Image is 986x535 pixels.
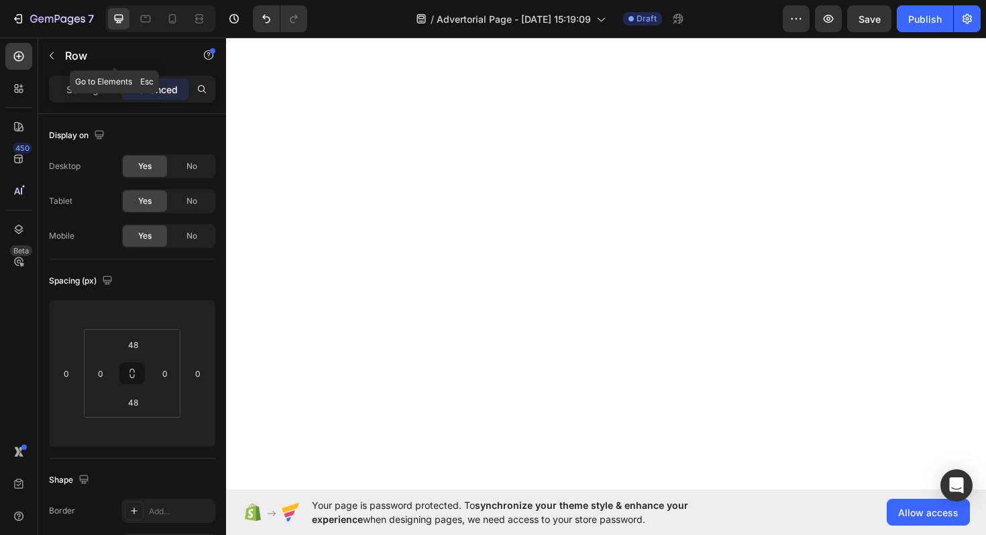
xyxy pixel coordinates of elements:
[119,335,146,355] input: 3xl
[49,230,74,242] div: Mobile
[186,230,197,242] span: No
[908,12,942,26] div: Publish
[186,160,197,172] span: No
[65,48,179,64] p: Row
[138,230,152,242] span: Yes
[188,363,208,383] input: 0
[253,5,307,32] div: Undo/Redo
[887,499,970,526] button: Allow access
[119,422,146,442] input: auto
[10,245,32,256] div: Beta
[49,471,92,489] div: Shape
[13,143,32,154] div: 450
[49,505,75,517] div: Border
[437,12,591,26] span: Advertorial Page - [DATE] 15:19:09
[49,272,115,290] div: Spacing (px)
[91,363,111,383] input: 0px
[859,13,881,25] span: Save
[132,82,178,97] p: Advanced
[119,304,146,324] input: auto
[312,498,741,526] span: Your page is password protected. To when designing pages, we need access to your store password.
[226,36,986,491] iframe: Design area
[897,5,953,32] button: Publish
[940,469,973,501] div: Open Intercom Messenger
[898,506,958,520] span: Allow access
[186,195,197,207] span: No
[88,11,94,27] p: 7
[138,195,152,207] span: Yes
[49,160,80,172] div: Desktop
[431,12,434,26] span: /
[5,5,100,32] button: 7
[149,506,212,518] div: Add...
[138,160,152,172] span: Yes
[637,13,657,25] span: Draft
[119,392,146,412] input: 3xl
[49,195,72,207] div: Tablet
[56,363,76,383] input: 0
[66,82,104,97] p: Settings
[49,127,107,145] div: Display on
[312,499,688,525] span: synchronize your theme style & enhance your experience
[155,363,175,383] input: 0px
[847,5,891,32] button: Save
